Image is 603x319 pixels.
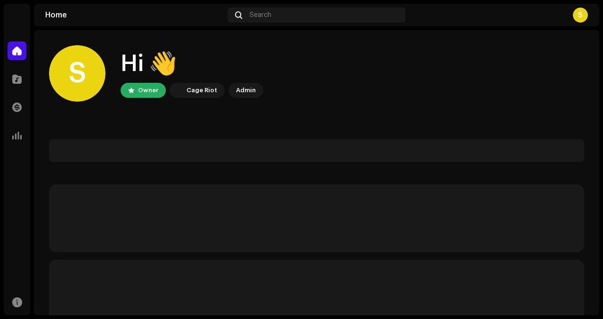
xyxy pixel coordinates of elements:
div: Cage Riot [187,85,217,96]
div: S [49,45,106,102]
img: 3bdc119d-ef2f-4d41-acde-c0e9095fc35a [171,85,183,96]
span: Search [250,11,271,19]
div: Home [45,11,224,19]
div: S [573,8,588,23]
div: Owner [138,85,158,96]
div: Hi 👋 [121,49,263,79]
div: Admin [236,85,256,96]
